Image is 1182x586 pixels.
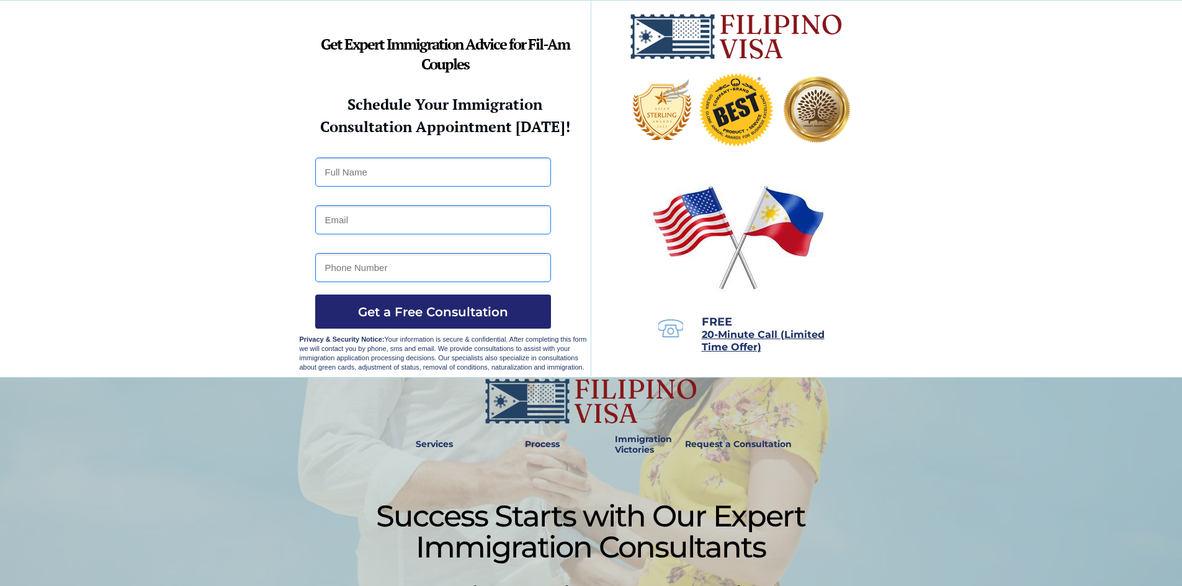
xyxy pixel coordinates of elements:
input: Full Name [315,158,551,187]
a: Immigration Victories [610,430,651,459]
input: Phone Number [315,253,551,282]
strong: Process [525,438,560,450]
strong: Get Expert Immigration Advice for Fil-Am Couples [321,34,570,74]
a: Request a Consultation [679,430,797,459]
strong: Consultation Appointment [DATE]! [320,117,570,136]
span: Your information is secure & confidential. After completing this form we will contact you by phon... [300,335,587,371]
a: Services [408,430,462,459]
span: FREE [702,315,732,329]
strong: Privacy & Security Notice: [300,335,385,343]
strong: Schedule Your Immigration [347,94,542,114]
span: Success Starts with Our Expert Immigration Consultants [376,498,805,565]
strong: Immigration Victories [615,433,672,455]
a: 20-Minute Call (Limited Time Offer) [702,330,825,352]
strong: Request a Consultation [685,438,792,450]
span: 20-Minute Call (Limited Time Offer) [702,329,825,353]
span: Get a Free Consultation [315,304,551,319]
input: Email [315,205,551,234]
button: Get a Free Consultation [315,295,551,329]
strong: Services [416,438,453,450]
a: Process [519,430,566,459]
